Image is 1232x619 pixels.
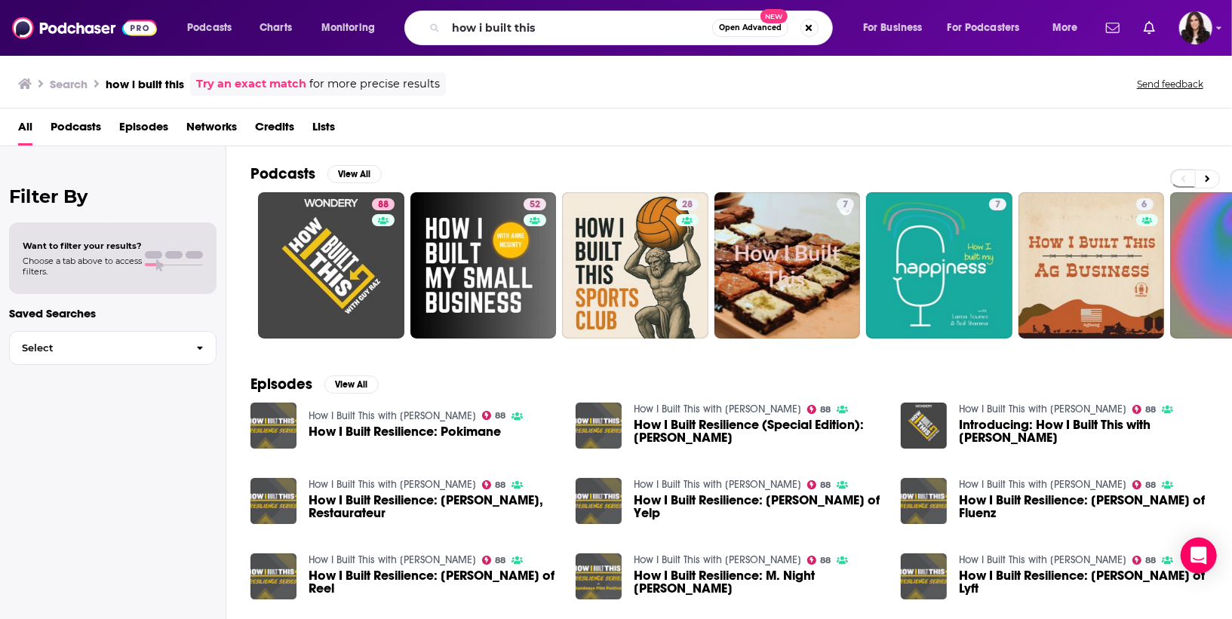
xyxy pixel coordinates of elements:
[321,17,375,38] span: Monitoring
[1138,15,1161,41] a: Show notifications dropdown
[309,425,501,438] a: How I Built Resilience: Pokimane
[634,553,801,566] a: How I Built This with Guy Raz
[23,241,142,251] span: Want to filter your results?
[948,17,1020,38] span: For Podcasters
[1100,15,1126,41] a: Show notifications dropdown
[312,115,335,146] span: Lists
[1132,405,1157,414] a: 88
[959,553,1126,566] a: How I Built This with Guy Raz
[250,164,382,183] a: PodcastsView All
[250,478,296,524] img: How I Built Resilience: Vivian Ku, Restaurateur
[482,556,506,565] a: 88
[1179,11,1212,44] button: Show profile menu
[1145,482,1156,489] span: 88
[820,482,831,489] span: 88
[959,418,1208,444] span: Introducing: How I Built This with [PERSON_NAME]
[530,198,540,213] span: 52
[1052,17,1078,38] span: More
[23,256,142,277] span: Choose a tab above to access filters.
[1142,198,1148,213] span: 6
[1018,192,1165,339] a: 6
[524,198,546,210] a: 52
[634,569,883,595] span: How I Built Resilience: M. Night [PERSON_NAME]
[843,198,848,213] span: 7
[250,164,315,183] h2: Podcasts
[901,403,947,449] img: Introducing: How I Built This with Guy Raz
[250,375,312,394] h2: Episodes
[634,569,883,595] a: How I Built Resilience: M. Night Shyamalan
[1181,538,1217,574] div: Open Intercom Messenger
[311,16,395,40] button: open menu
[1136,198,1154,210] a: 6
[1145,557,1156,564] span: 88
[676,198,699,210] a: 28
[634,494,883,519] a: How I Built Resilience: Jeremy Stoppelman of Yelp
[250,375,379,394] a: EpisodesView All
[807,556,831,565] a: 88
[495,412,505,419] span: 88
[562,192,708,339] a: 28
[372,198,395,210] a: 88
[959,569,1208,595] span: How I Built Resilience: [PERSON_NAME] of Lyft
[576,403,622,449] img: How I Built Resilience (Special Edition): Guy Raz
[820,557,831,564] span: 88
[324,375,379,394] button: View All
[866,192,1012,339] a: 7
[12,14,157,42] img: Podchaser - Follow, Share and Rate Podcasts
[807,405,831,414] a: 88
[186,115,237,146] a: Networks
[807,480,831,489] a: 88
[719,24,782,32] span: Open Advanced
[309,409,476,422] a: How I Built This with Guy Raz
[482,480,506,489] a: 88
[760,9,788,23] span: New
[682,198,693,213] span: 28
[18,115,32,146] a: All
[837,198,854,210] a: 7
[959,478,1126,491] a: How I Built This with Guy Raz
[309,569,558,595] a: How I Built Resilience: Daniela Corrente of Reel
[250,403,296,449] img: How I Built Resilience: Pokimane
[10,343,184,353] span: Select
[410,192,557,339] a: 52
[1132,480,1157,489] a: 88
[1145,406,1156,413] span: 88
[419,11,847,45] div: Search podcasts, credits, & more...
[495,482,505,489] span: 88
[959,494,1208,519] span: How I Built Resilience: [PERSON_NAME] of Fluenz
[959,569,1208,595] a: How I Built Resilience: John Zimmer of Lyft
[1132,78,1208,90] button: Send feedback
[309,569,558,595] span: How I Built Resilience: [PERSON_NAME] of Reel
[309,553,476,566] a: How I Built This with Guy Raz
[309,494,558,519] span: How I Built Resilience: [PERSON_NAME], Restaurateur
[378,198,389,213] span: 88
[714,192,861,339] a: 7
[1179,11,1212,44] img: User Profile
[196,75,306,93] a: Try an exact match
[9,331,217,365] button: Select
[938,16,1042,40] button: open menu
[995,198,1000,213] span: 7
[258,192,404,339] a: 88
[712,19,788,37] button: Open AdvancedNew
[959,418,1208,444] a: Introducing: How I Built This with Guy Raz
[634,418,883,444] a: How I Built Resilience (Special Edition): Guy Raz
[634,418,883,444] span: How I Built Resilience (Special Edition): [PERSON_NAME]
[309,494,558,519] a: How I Built Resilience: Vivian Ku, Restaurateur
[634,494,883,519] span: How I Built Resilience: [PERSON_NAME] of Yelp
[901,553,947,599] a: How I Built Resilience: John Zimmer of Lyft
[327,165,382,183] button: View All
[482,411,506,420] a: 88
[50,77,88,91] h3: Search
[119,115,168,146] a: Episodes
[853,16,942,40] button: open menu
[187,17,232,38] span: Podcasts
[634,403,801,415] a: How I Built This with Guy Raz
[250,553,296,599] img: How I Built Resilience: Daniela Corrente of Reel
